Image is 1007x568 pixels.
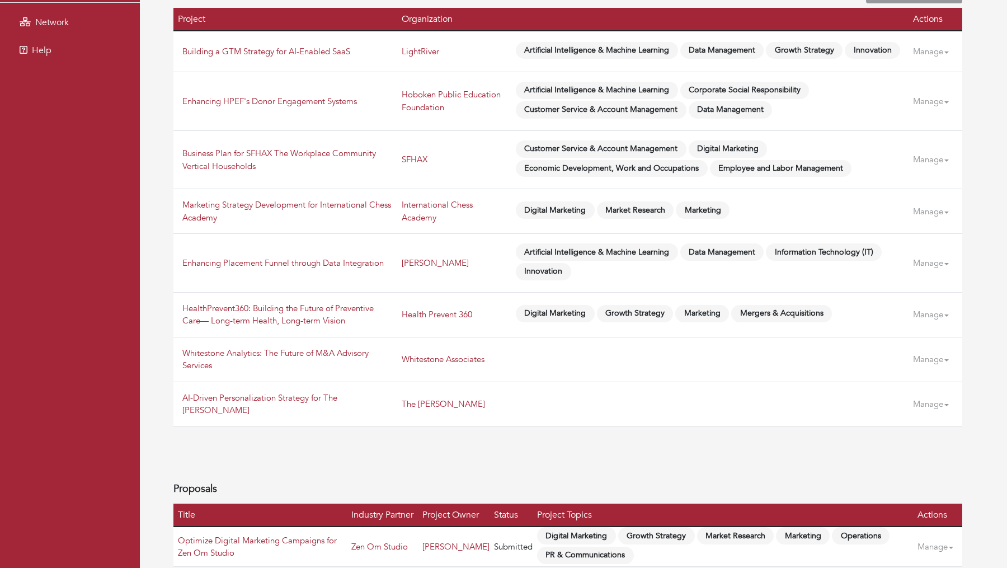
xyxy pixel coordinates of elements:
a: Marketing Strategy Development for International Chess Academy [182,199,391,223]
a: SFHAX [402,154,427,165]
span: Customer Service & Account Management [516,101,686,119]
a: Manage [913,349,958,370]
th: Project [173,8,397,31]
a: Manage [913,149,958,171]
span: Growth Strategy [597,305,674,322]
th: Actions [913,504,962,527]
span: Digital Marketing [516,305,595,322]
a: Manage [913,252,958,274]
span: PR & Communications [537,547,634,564]
a: Whitestone Associates [402,354,484,365]
a: Business Plan for SFHAX The Workplace Community Vertical Households [182,148,376,172]
a: The [PERSON_NAME] [402,398,485,410]
a: International Chess Academy [402,199,473,223]
span: Employee and Labor Management [710,160,852,177]
a: Manage [917,536,962,558]
th: Industry Partner [347,504,418,527]
span: Marketing [675,305,729,322]
a: AI-Driven Personalization Strategy for The [PERSON_NAME] [182,392,337,416]
span: Corporate Social Responsibility [680,82,810,99]
span: Customer Service & Account Management [516,140,686,158]
span: Market Research [597,201,674,219]
a: Manage [913,201,958,223]
a: Network [3,11,137,34]
span: Growth Strategy [618,527,695,544]
th: Organization [397,8,511,31]
span: Operations [832,527,890,544]
span: Artificial Intelligence & Machine Learning [516,82,678,99]
a: [PERSON_NAME] [402,257,469,269]
a: HealthPrevent360: Building the Future of Preventive Care— Long-term Health, Long-term Vision [182,303,374,327]
span: Market Research [697,527,774,544]
th: Actions [909,8,962,31]
td: Submitted [490,527,533,566]
a: Manage [913,393,958,415]
a: Zen Om Studio [351,541,408,552]
a: Building a GTM Strategy for AI-Enabled SaaS [182,46,350,57]
h4: Proposals [173,483,962,495]
span: Information Technology (IT) [766,243,882,261]
th: Title [173,504,347,527]
span: Marketing [776,527,830,544]
a: Manage [913,41,958,63]
th: Project Owner [418,504,490,527]
a: LightRiver [402,46,439,57]
a: Optimize Digital Marketing Campaigns for Zen Om Studio [178,535,337,559]
a: Manage [913,304,958,326]
span: Help [32,44,51,57]
span: Digital Marketing [516,201,595,219]
span: Data Management [680,243,764,261]
span: Marketing [676,201,730,219]
a: Whitestone Analytics: The Future of M&A Advisory Services [182,348,369,372]
a: Hoboken Public Education Foundation [402,89,501,113]
th: Status [490,504,533,527]
span: Mergers & Acquisitions [731,305,832,322]
span: Digital Marketing [537,527,616,544]
span: Digital Marketing [689,140,768,158]
a: Enhancing Placement Funnel through Data Integration [182,257,384,269]
a: [PERSON_NAME] [422,541,490,552]
span: Artificial Intelligence & Machine Learning [516,243,678,261]
a: Health Prevent 360 [402,309,472,320]
span: Data Management [680,42,764,59]
span: Innovation [516,263,571,280]
a: Manage [913,91,958,112]
span: Innovation [845,42,900,59]
th: Project Topics [533,504,913,527]
span: Data Management [689,101,773,119]
span: Artificial Intelligence & Machine Learning [516,42,678,59]
span: Economic Development, Work and Occupations [516,160,708,177]
span: Growth Strategy [766,42,843,59]
span: Network [35,16,69,29]
a: Enhancing HPEF's Donor Engagement Systems [182,96,357,107]
a: Help [3,39,137,62]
